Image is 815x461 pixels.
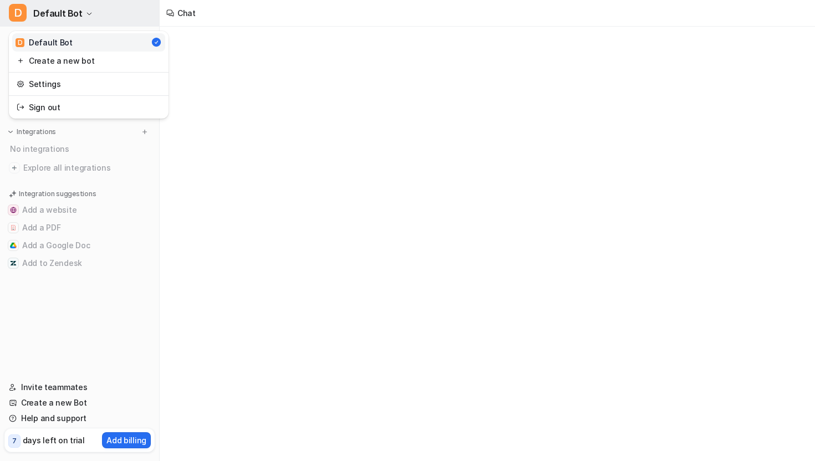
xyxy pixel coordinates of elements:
[16,37,73,48] div: Default Bot
[12,75,165,93] a: Settings
[33,6,83,21] span: Default Bot
[17,78,24,90] img: reset
[17,101,24,113] img: reset
[16,38,24,47] span: D
[9,4,27,22] span: D
[9,31,169,119] div: DDefault Bot
[12,98,165,116] a: Sign out
[17,55,24,66] img: reset
[12,52,165,70] a: Create a new bot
